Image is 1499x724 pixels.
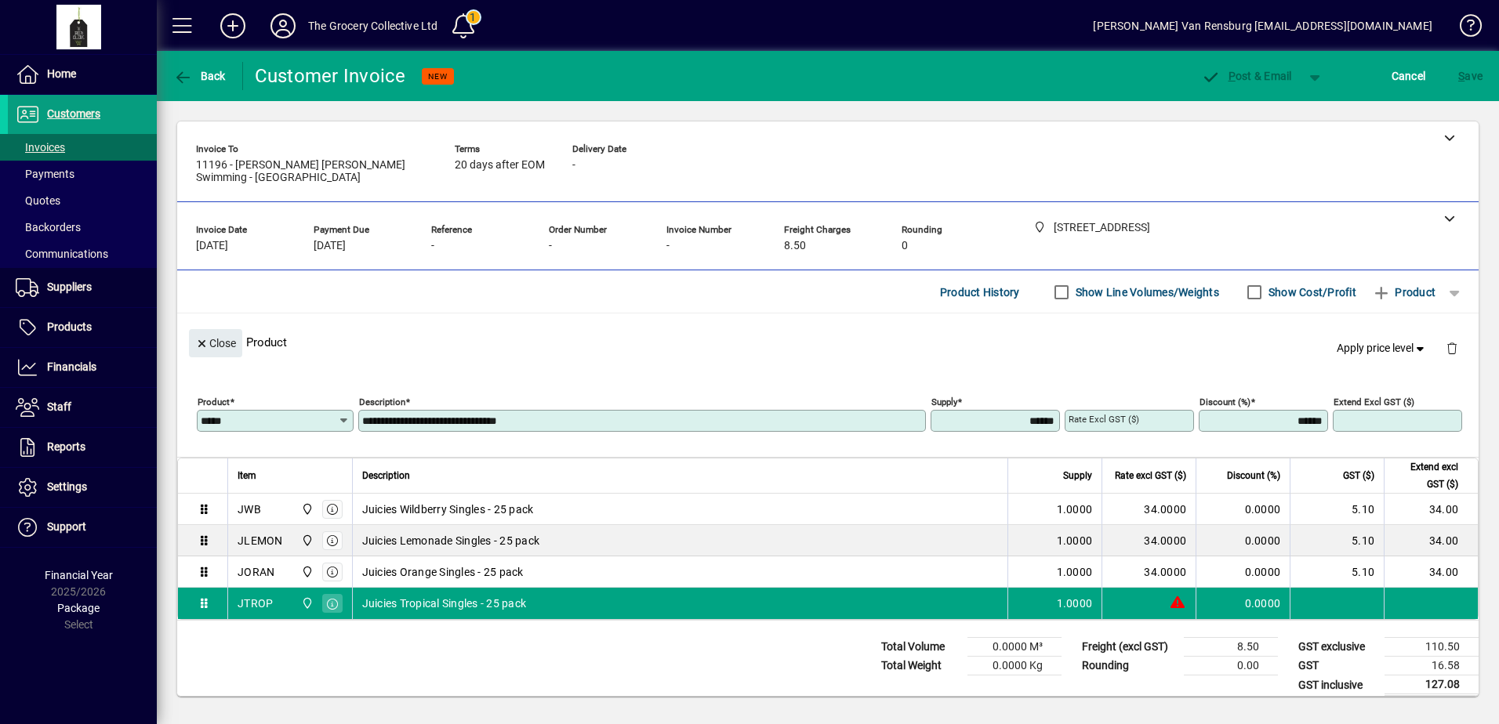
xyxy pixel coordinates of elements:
span: - [666,240,670,252]
span: Backorders [16,221,81,233]
span: S [1458,70,1465,82]
button: Profile [258,12,308,40]
span: Extend excl GST ($) [1394,458,1458,493]
div: JWB [238,501,261,517]
span: 1.0000 [1057,501,1093,517]
span: Customers [47,107,100,120]
td: 110.50 [1385,638,1479,657]
span: 4/75 Apollo Drive [297,501,315,518]
span: 0 [902,240,908,252]
a: Home [8,55,157,94]
span: Reports [47,440,85,453]
span: NEW [428,71,448,81]
span: 4/75 Apollo Drive [297,532,315,549]
a: Communications [8,241,157,267]
td: 34.00 [1384,556,1478,588]
span: P [1229,70,1236,82]
span: Suppliers [47,281,92,293]
button: Cancel [1388,62,1430,90]
span: Communications [16,248,108,260]
label: Show Line Volumes/Weights [1073,284,1219,300]
a: Reports [8,428,157,467]
td: Rounding [1074,657,1184,675]
span: [DATE] [196,240,228,252]
span: Juicies Lemonade Singles - 25 pack [362,533,540,548]
button: Save [1454,62,1486,90]
app-page-header-button: Close [185,335,246,349]
span: Payments [16,168,74,180]
button: Product [1364,278,1443,306]
td: 0.00 [1184,657,1278,675]
a: Financials [8,348,157,387]
span: Supply [1063,467,1092,484]
span: 20 days after EOM [455,159,545,172]
div: JORAN [238,564,274,580]
mat-label: Supply [931,396,957,407]
td: 0.0000 [1196,588,1290,619]
span: Quotes [16,194,60,207]
mat-label: Rate excl GST ($) [1069,414,1139,425]
td: 5.10 [1290,494,1384,525]
div: JTROP [238,595,273,611]
span: Item [238,467,256,484]
td: 127.08 [1385,675,1479,695]
td: 0.0000 Kg [967,657,1062,675]
span: Staff [47,400,71,413]
div: 34.0000 [1112,501,1186,517]
span: ost & Email [1201,70,1292,82]
span: - [572,159,575,172]
a: Support [8,508,157,547]
td: 5.10 [1290,525,1384,556]
button: Delete [1433,329,1471,367]
a: Staff [8,388,157,427]
td: GST exclusive [1290,638,1385,657]
span: 11196 - [PERSON_NAME] [PERSON_NAME] Swimming - [GEOGRAPHIC_DATA] [196,159,431,184]
td: Total Volume [873,638,967,657]
a: Invoices [8,134,157,161]
span: GST ($) [1343,467,1374,484]
span: Discount (%) [1227,467,1280,484]
span: Cancel [1392,63,1426,89]
span: Products [47,320,92,333]
span: Juicies Tropical Singles - 25 pack [362,595,527,611]
span: Product [1372,280,1435,305]
span: Juicies Orange Singles - 25 pack [362,564,524,580]
span: Package [57,602,100,614]
div: JLEMON [238,533,283,548]
td: 0.0000 M³ [967,638,1062,657]
div: Customer Invoice [255,63,406,89]
a: Payments [8,161,157,187]
a: Backorders [8,214,157,241]
span: Settings [47,480,87,493]
mat-label: Extend excl GST ($) [1334,396,1414,407]
span: 8.50 [784,240,806,252]
div: 34.0000 [1112,533,1186,548]
a: Suppliers [8,268,157,307]
label: Show Cost/Profit [1265,284,1356,300]
td: 0.0000 [1196,494,1290,525]
td: 16.58 [1385,657,1479,675]
button: Back [169,62,230,90]
td: 0.0000 [1196,556,1290,588]
span: Home [47,67,76,80]
span: - [549,240,552,252]
span: 1.0000 [1057,533,1093,548]
span: [DATE] [314,240,346,252]
span: 1.0000 [1057,564,1093,580]
td: GST [1290,657,1385,675]
div: Product [177,313,1479,371]
app-page-header-button: Back [157,62,243,90]
mat-label: Discount (%) [1200,396,1250,407]
span: Juicies Wildberry Singles - 25 pack [362,501,534,517]
a: Settings [8,468,157,507]
td: 34.00 [1384,525,1478,556]
button: Post & Email [1193,62,1300,90]
span: Description [362,467,410,484]
td: 8.50 [1184,638,1278,657]
span: Support [47,520,86,533]
span: Close [195,331,236,357]
span: Invoices [16,141,65,154]
span: 4/75 Apollo Drive [297,595,315,612]
td: Freight (excl GST) [1074,638,1184,657]
td: Total Weight [873,657,967,675]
